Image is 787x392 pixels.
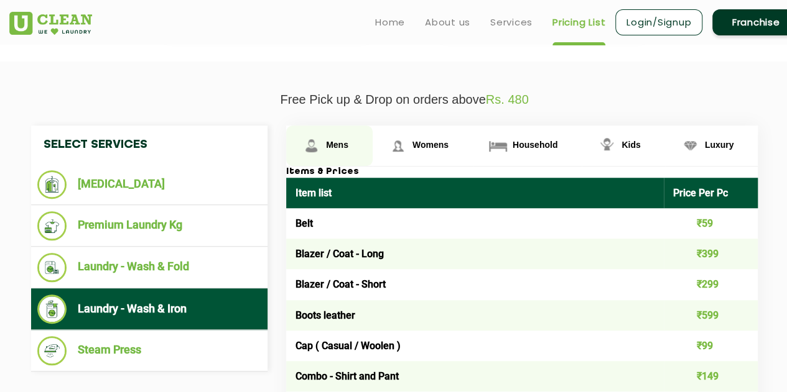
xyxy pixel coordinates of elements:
[286,166,758,178] h3: Items & Prices
[37,170,261,199] li: [MEDICAL_DATA]
[679,135,701,157] img: Luxury
[37,253,261,282] li: Laundry - Wash & Fold
[37,294,67,324] img: Laundry - Wash & Iron
[37,294,261,324] li: Laundry - Wash & Iron
[664,330,758,361] td: ₹99
[37,211,261,240] li: Premium Laundry Kg
[286,178,664,208] th: Item list
[664,269,758,299] td: ₹299
[37,336,67,365] img: Steam Press
[286,269,664,299] td: Blazer / Coat - Short
[37,336,261,365] li: Steam Press
[412,140,449,150] span: Womens
[37,211,67,240] img: Premium Laundry Kg
[615,9,702,35] a: Login/Signup
[664,300,758,330] td: ₹599
[622,140,640,150] span: Kids
[490,15,533,30] a: Services
[664,239,758,269] td: ₹399
[375,15,405,30] a: Home
[513,140,557,150] span: Household
[486,93,529,106] span: Rs. 480
[326,140,348,150] span: Mens
[37,170,67,199] img: Dry Cleaning
[552,15,605,30] a: Pricing List
[596,135,618,157] img: Kids
[31,125,268,164] h4: Select Services
[9,12,92,35] img: UClean Laundry and Dry Cleaning
[664,208,758,239] td: ₹59
[300,135,322,157] img: Mens
[37,253,67,282] img: Laundry - Wash & Fold
[286,239,664,269] td: Blazer / Coat - Long
[487,135,509,157] img: Household
[286,330,664,361] td: Cap ( Casual / Woolen )
[387,135,409,157] img: Womens
[425,15,470,30] a: About us
[286,208,664,239] td: Belt
[286,300,664,330] td: Boots leather
[664,361,758,391] td: ₹149
[286,361,664,391] td: Combo - Shirt and Pant
[705,140,734,150] span: Luxury
[664,178,758,208] th: Price Per Pc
